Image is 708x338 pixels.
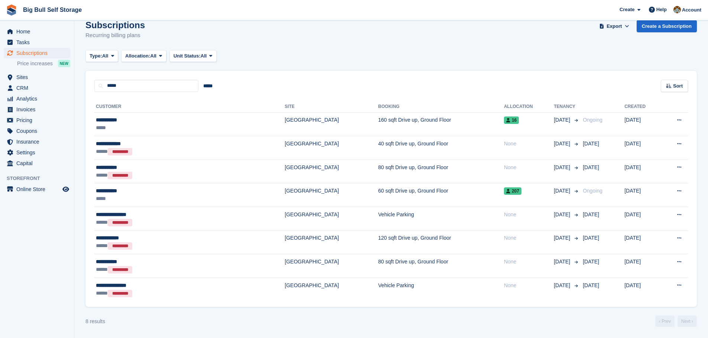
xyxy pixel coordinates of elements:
[4,72,70,82] a: menu
[554,140,572,148] span: [DATE]
[16,26,61,37] span: Home
[378,183,504,207] td: 60 sqft Drive up, Ground Floor
[125,52,150,60] span: Allocation:
[16,104,61,115] span: Invoices
[554,258,572,266] span: [DATE]
[637,20,697,32] a: Create a Subscription
[4,104,70,115] a: menu
[16,137,61,147] span: Insurance
[624,160,661,183] td: [DATE]
[624,230,661,254] td: [DATE]
[554,164,572,171] span: [DATE]
[17,60,53,67] span: Price increases
[16,115,61,125] span: Pricing
[673,6,681,13] img: Mike Llewellen Palmer
[583,259,599,265] span: [DATE]
[16,93,61,104] span: Analytics
[583,117,602,123] span: Ongoing
[285,207,378,231] td: [GEOGRAPHIC_DATA]
[16,147,61,158] span: Settings
[624,112,661,136] td: [DATE]
[16,83,61,93] span: CRM
[169,50,217,62] button: Unit Status: All
[598,20,631,32] button: Export
[4,93,70,104] a: menu
[16,37,61,47] span: Tasks
[285,230,378,254] td: [GEOGRAPHIC_DATA]
[4,48,70,58] a: menu
[174,52,201,60] span: Unit Status:
[285,160,378,183] td: [GEOGRAPHIC_DATA]
[285,183,378,207] td: [GEOGRAPHIC_DATA]
[624,183,661,207] td: [DATE]
[504,140,554,148] div: None
[90,52,102,60] span: Type:
[554,101,580,113] th: Tenancy
[378,136,504,160] td: 40 sqft Drive up, Ground Floor
[554,234,572,242] span: [DATE]
[656,6,667,13] span: Help
[673,82,683,90] span: Sort
[7,175,74,182] span: Storefront
[554,116,572,124] span: [DATE]
[624,278,661,301] td: [DATE]
[378,101,504,113] th: Booking
[4,184,70,194] a: menu
[504,282,554,289] div: None
[378,207,504,231] td: Vehicle Parking
[624,254,661,278] td: [DATE]
[285,101,378,113] th: Site
[4,137,70,147] a: menu
[504,117,519,124] span: 16
[583,141,599,147] span: [DATE]
[504,234,554,242] div: None
[4,158,70,168] a: menu
[4,26,70,37] a: menu
[102,52,109,60] span: All
[504,187,521,195] span: 207
[85,50,118,62] button: Type: All
[378,230,504,254] td: 120 sqft Drive up, Ground Floor
[607,23,622,30] span: Export
[285,278,378,301] td: [GEOGRAPHIC_DATA]
[4,126,70,136] a: menu
[285,112,378,136] td: [GEOGRAPHIC_DATA]
[378,112,504,136] td: 160 sqft Drive up, Ground Floor
[16,72,61,82] span: Sites
[17,59,70,68] a: Price increases NEW
[378,254,504,278] td: 80 sqft Drive up, Ground Floor
[504,101,554,113] th: Allocation
[554,211,572,219] span: [DATE]
[85,20,145,30] h1: Subscriptions
[16,48,61,58] span: Subscriptions
[682,6,701,14] span: Account
[624,207,661,231] td: [DATE]
[678,316,697,327] a: Next
[504,164,554,171] div: None
[85,31,145,40] p: Recurring billing plans
[16,184,61,194] span: Online Store
[620,6,634,13] span: Create
[285,254,378,278] td: [GEOGRAPHIC_DATA]
[583,164,599,170] span: [DATE]
[4,83,70,93] a: menu
[583,235,599,241] span: [DATE]
[624,136,661,160] td: [DATE]
[583,282,599,288] span: [DATE]
[378,160,504,183] td: 80 sqft Drive up, Ground Floor
[583,188,602,194] span: Ongoing
[20,4,85,16] a: Big Bull Self Storage
[201,52,207,60] span: All
[378,278,504,301] td: Vehicle Parking
[4,115,70,125] a: menu
[554,282,572,289] span: [DATE]
[16,158,61,168] span: Capital
[285,136,378,160] td: [GEOGRAPHIC_DATA]
[583,211,599,217] span: [DATE]
[85,318,105,325] div: 8 results
[624,101,661,113] th: Created
[150,52,156,60] span: All
[554,187,572,195] span: [DATE]
[121,50,167,62] button: Allocation: All
[58,60,70,67] div: NEW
